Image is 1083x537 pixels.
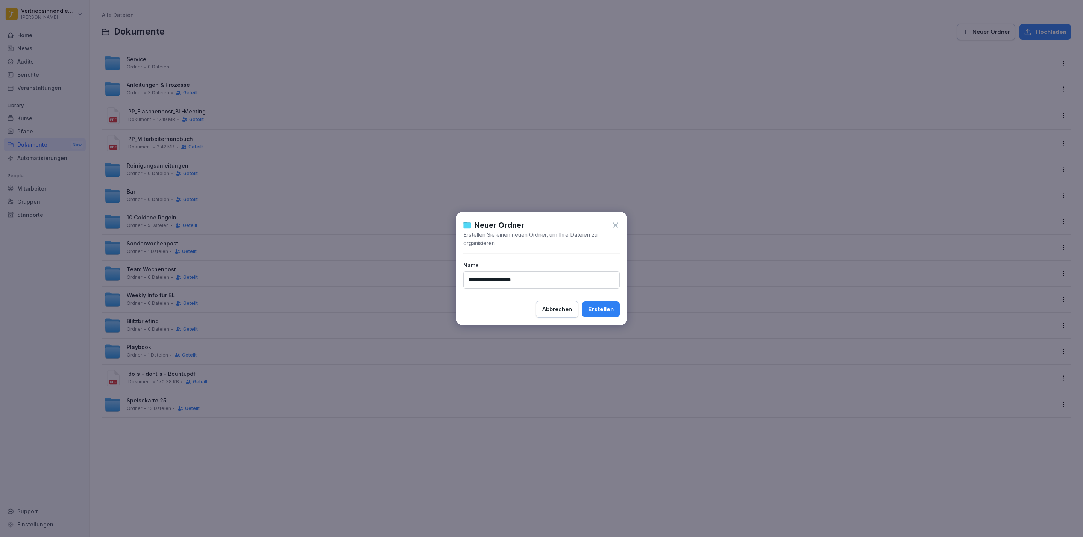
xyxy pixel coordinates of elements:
div: Abbrechen [542,305,572,313]
p: Name [463,261,620,269]
p: Erstellen Sie einen neuen Ordner, um Ihre Dateien zu organisieren [463,231,620,247]
div: Erstellen [588,305,614,313]
h1: Neuer Ordner [474,219,524,231]
button: Erstellen [582,301,620,317]
button: Abbrechen [536,301,578,318]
